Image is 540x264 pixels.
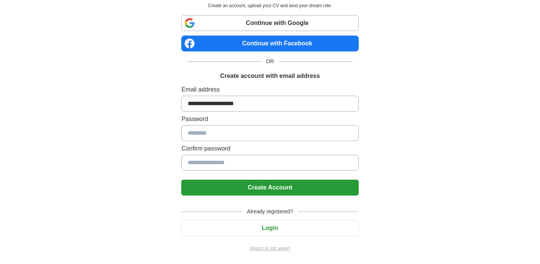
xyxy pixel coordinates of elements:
button: Create Account [181,180,358,196]
h1: Create account with email address [220,71,320,81]
label: Confirm password [181,144,358,153]
a: Login [181,225,358,231]
label: Password [181,115,358,124]
label: Email address [181,85,358,94]
span: Already registered? [242,208,297,216]
a: Continue with Google [181,15,358,31]
a: Return to job advert [181,245,358,252]
p: Create an account, upload your CV and land your dream role. [183,2,357,9]
a: Continue with Facebook [181,36,358,51]
span: OR [262,57,279,65]
button: Login [181,220,358,236]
